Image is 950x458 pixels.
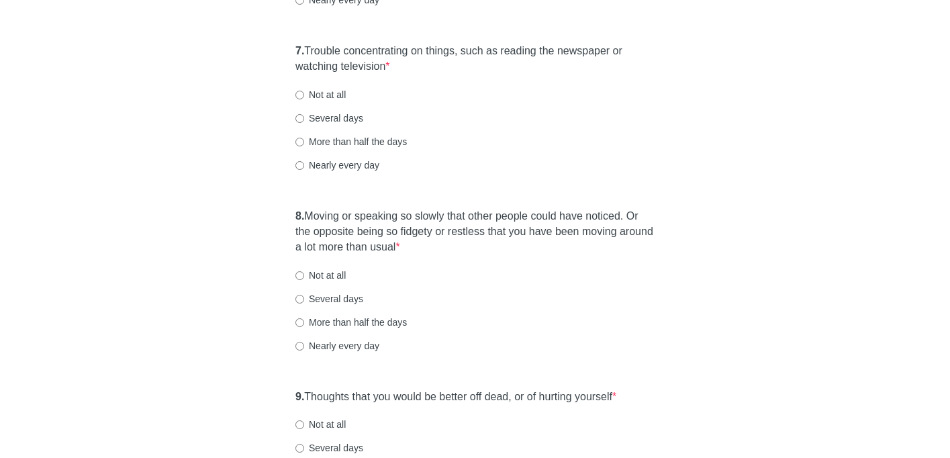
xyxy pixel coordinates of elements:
input: More than half the days [295,318,304,327]
input: Nearly every day [295,161,304,170]
label: Moving or speaking so slowly that other people could have noticed. Or the opposite being so fidge... [295,209,655,255]
strong: 8. [295,210,304,222]
label: Trouble concentrating on things, such as reading the newspaper or watching television [295,44,655,75]
input: Not at all [295,271,304,280]
input: Not at all [295,420,304,429]
label: More than half the days [295,135,407,148]
label: More than half the days [295,316,407,329]
label: Several days [295,292,363,306]
label: Nearly every day [295,339,379,353]
label: Not at all [295,88,346,101]
strong: 7. [295,45,304,56]
input: Several days [295,444,304,453]
input: More than half the days [295,138,304,146]
label: Thoughts that you would be better off dead, or of hurting yourself [295,390,616,405]
label: Not at all [295,269,346,282]
label: Several days [295,111,363,125]
input: Several days [295,114,304,123]
input: Nearly every day [295,342,304,351]
strong: 9. [295,391,304,402]
label: Nearly every day [295,158,379,172]
label: Not at all [295,418,346,431]
input: Not at all [295,91,304,99]
label: Several days [295,441,363,455]
input: Several days [295,295,304,304]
